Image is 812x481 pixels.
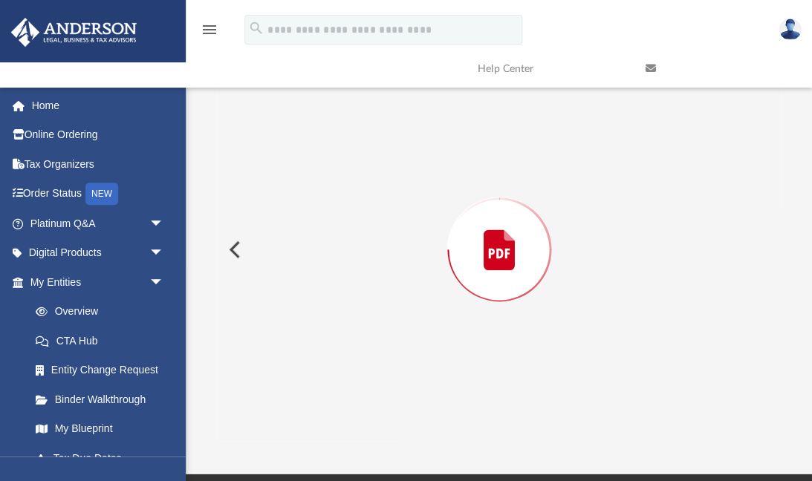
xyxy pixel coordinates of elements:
[149,267,178,298] span: arrow_drop_down
[21,414,178,444] a: My Blueprint
[201,28,218,39] a: menu
[10,267,186,297] a: My Entitiesarrow_drop_down
[7,18,141,47] img: Anderson Advisors Platinum Portal
[10,149,186,179] a: Tax Organizers
[10,209,186,238] a: Platinum Q&Aarrow_drop_down
[779,19,801,40] img: User Pic
[21,326,186,356] a: CTA Hub
[21,443,186,473] a: Tax Due Dates
[217,19,781,442] div: Preview
[85,183,118,205] div: NEW
[21,356,186,385] a: Entity Change Request
[149,238,178,269] span: arrow_drop_down
[467,39,634,98] a: Help Center
[21,385,186,414] a: Binder Walkthrough
[10,91,186,120] a: Home
[201,21,218,39] i: menu
[149,209,178,239] span: arrow_drop_down
[21,297,186,327] a: Overview
[10,179,186,209] a: Order StatusNEW
[248,20,264,36] i: search
[10,238,186,268] a: Digital Productsarrow_drop_down
[10,120,186,150] a: Online Ordering
[217,229,250,270] button: Previous File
